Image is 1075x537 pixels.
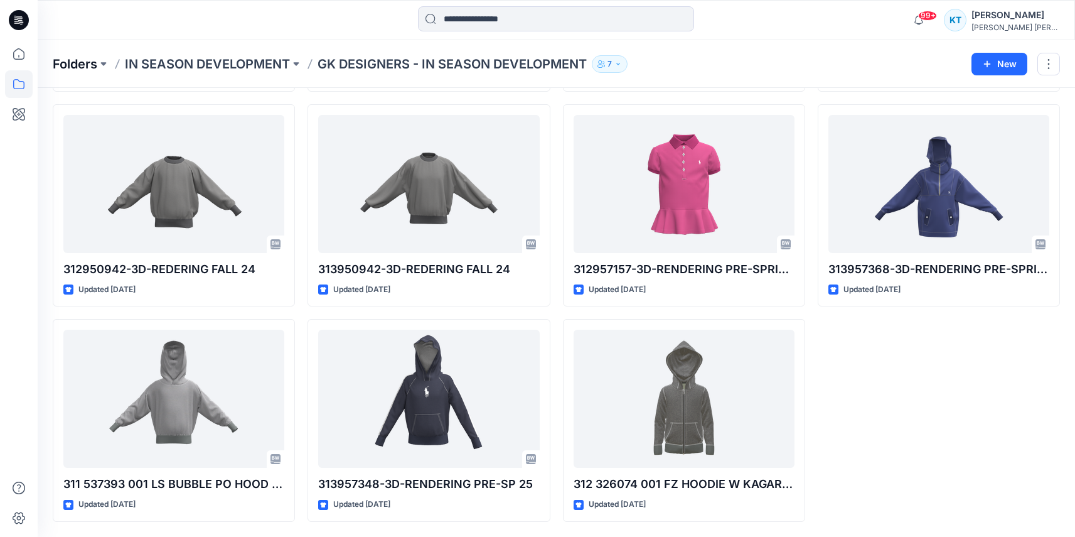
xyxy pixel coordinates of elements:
a: 312957157-3D-RENDERING PRE-SPRING 25 V2 [574,115,794,253]
span: 99+ [918,11,937,21]
p: 313957368-3D-RENDERING PRE-SPRING 25 [828,261,1049,278]
p: 312950942-3D-REDERING FALL 24 [63,261,284,278]
p: 312 326074 001 FZ HOODIE W KAGAROO PKT-BLOCK-ALLSIZESNET- 2T-6X [574,475,794,493]
p: Updated [DATE] [589,498,646,511]
p: 313950942-3D-REDERING FALL 24 [318,261,539,278]
p: Updated [DATE] [78,498,136,511]
button: 7 [592,55,628,73]
a: 312 326074 001 FZ HOODIE W KAGAROO PKT-BLOCK-ALLSIZESNET- 2T-6X [574,330,794,468]
p: Updated [DATE] [843,283,901,296]
p: 311 537393 001 LS BUBBLE PO HOOD (3) RVSD AVATAR [63,475,284,493]
button: New [971,53,1027,75]
a: 313950942-3D-REDERING FALL 24 [318,115,539,253]
p: Updated [DATE] [333,283,390,296]
a: Folders [53,55,97,73]
p: GK DESIGNERS - IN SEASON DEVELOPMENT [318,55,587,73]
a: 311 537393 001 LS BUBBLE PO HOOD (3) RVSD AVATAR [63,330,284,468]
p: Updated [DATE] [333,498,390,511]
a: 312950942-3D-REDERING FALL 24 [63,115,284,253]
a: 313957348-3D-RENDERING PRE-SP 25 [318,330,539,468]
a: 313957368-3D-RENDERING PRE-SPRING 25 [828,115,1049,253]
div: [PERSON_NAME] [971,8,1059,23]
p: 7 [607,57,612,71]
p: 312957157-3D-RENDERING PRE-SPRING 25 V2 [574,261,794,278]
p: Updated [DATE] [589,283,646,296]
p: Updated [DATE] [78,283,136,296]
div: [PERSON_NAME] [PERSON_NAME] [971,23,1059,32]
div: KT [944,9,966,31]
a: IN SEASON DEVELOPMENT [125,55,290,73]
p: 313957348-3D-RENDERING PRE-SP 25 [318,475,539,493]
